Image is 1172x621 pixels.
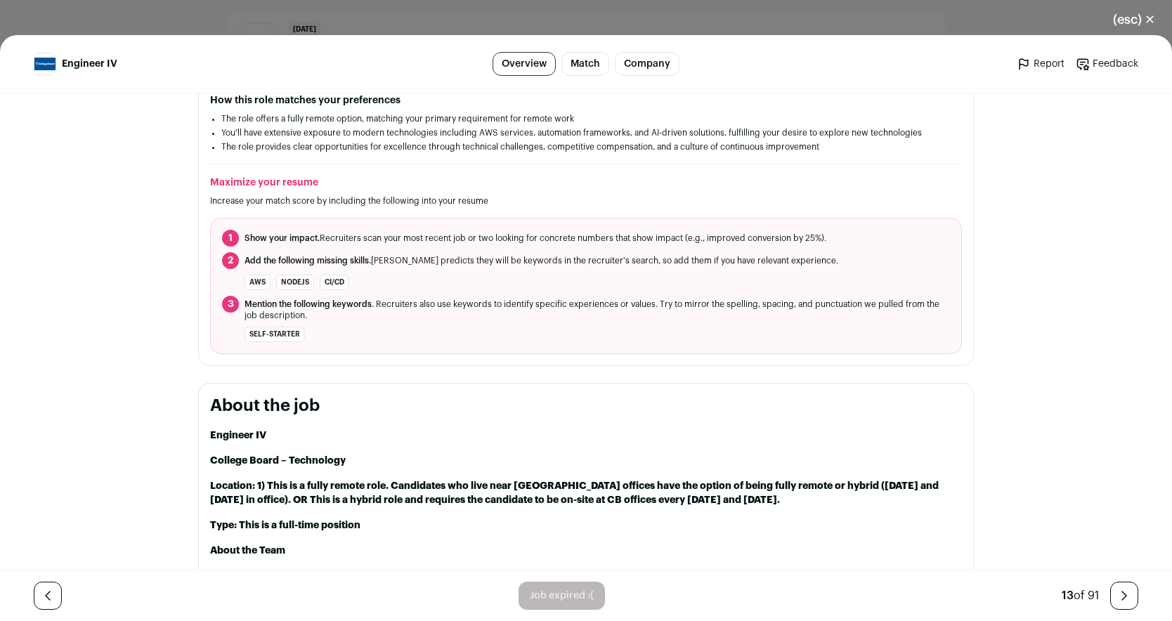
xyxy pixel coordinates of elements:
li: Nodejs [276,275,314,290]
strong: About the Team [210,546,285,556]
h2: About the job [210,395,962,417]
h2: How this role matches your preferences [210,93,962,107]
span: 13 [1062,590,1074,601]
li: The role provides clear opportunities for excellence through technical challenges, competitive co... [221,141,951,152]
li: The role offers a fully remote option, matching your primary requirement for remote work [221,113,951,124]
li: CI/CD [320,275,349,290]
span: [PERSON_NAME] predicts they will be keywords in the recruiter's search, so add them if you have r... [245,255,838,266]
span: Mention the following keywords [245,300,372,308]
p: Increase your match score by including the following into your resume [210,195,962,207]
span: Show your impact. [245,234,320,242]
span: . Recruiters also use keywords to identify specific experiences or values. Try to mirror the spel... [245,299,950,321]
a: Feedback [1076,57,1138,71]
h2: Maximize your resume [210,176,962,190]
a: Overview [493,52,556,76]
strong: Type: This is a full-time position [210,521,360,530]
span: 3 [222,296,239,313]
a: Match [561,52,609,76]
a: Report [1017,57,1064,71]
span: Recruiters scan your most recent job or two looking for concrete numbers that show impact (e.g., ... [245,233,826,244]
span: Engineer IV [62,57,117,71]
span: 2 [222,252,239,269]
li: self-starter [245,327,305,342]
span: Add the following missing skills. [245,256,371,265]
strong: Engineer IV [210,431,266,440]
a: Company [615,52,679,76]
img: cfb52ba93b836423ba4ae497992f271ff790f3b51a850b980c6490f462c3f813.jpg [34,58,56,70]
div: of 91 [1062,587,1099,604]
strong: College Board – Technology [210,456,346,466]
strong: Location: 1) This is a fully remote role. Candidates who live near [GEOGRAPHIC_DATA] offices have... [210,481,939,505]
li: You'll have extensive exposure to modern technologies including AWS services, automation framewor... [221,127,951,138]
span: 1 [222,230,239,247]
button: Close modal [1096,4,1172,35]
li: AWS [245,275,271,290]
